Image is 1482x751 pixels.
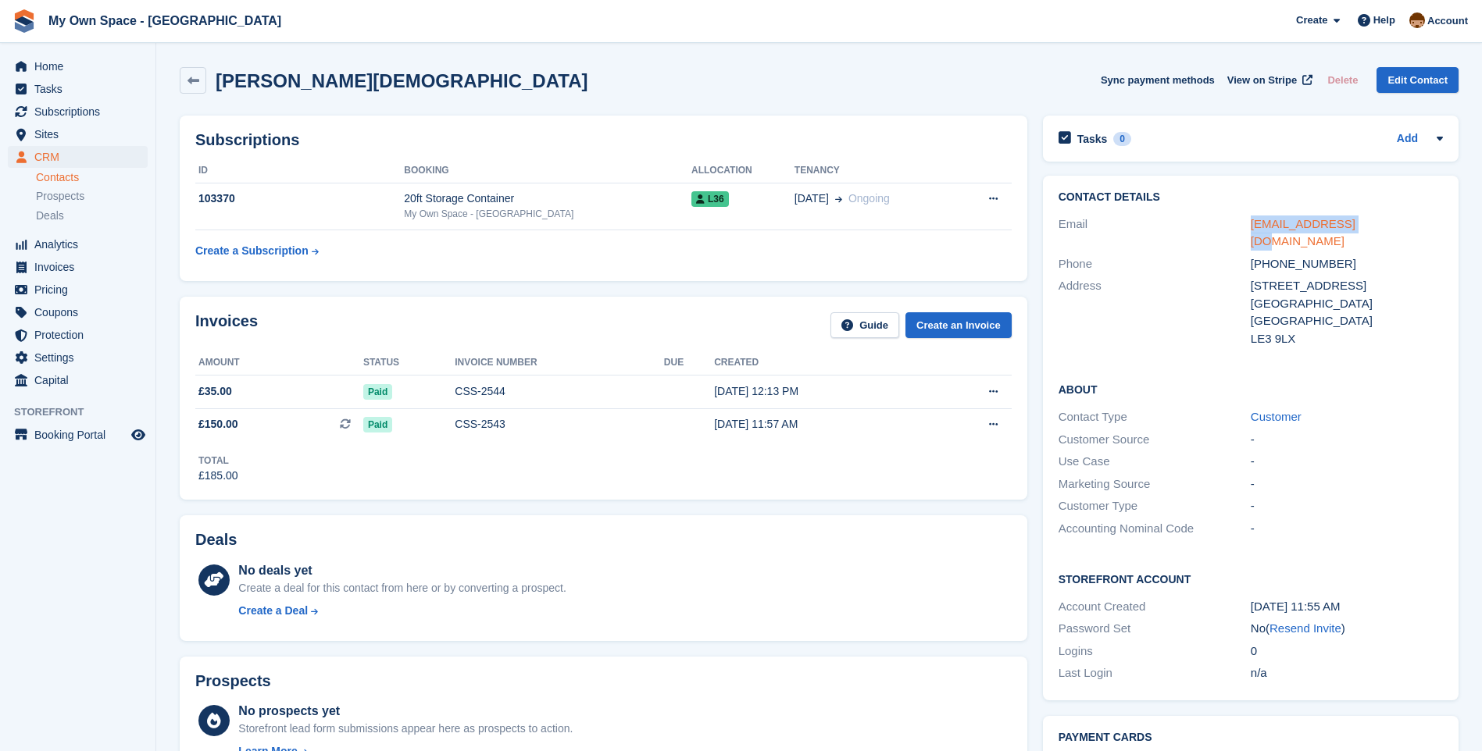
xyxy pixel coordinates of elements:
th: ID [195,158,404,183]
span: Protection [34,324,128,346]
a: menu [8,146,148,168]
span: Analytics [34,233,128,255]
span: Prospects [36,189,84,204]
div: CSS-2544 [455,383,664,400]
div: - [1251,520,1443,538]
a: menu [8,424,148,446]
a: menu [8,256,148,278]
span: Ongoing [848,192,890,205]
span: Capital [34,369,128,391]
a: Deals [36,208,148,224]
div: [DATE] 11:57 AM [714,416,928,432]
a: Create a Deal [238,603,566,619]
a: menu [8,279,148,301]
img: stora-icon-8386f47178a22dfd0bd8f6a31ec36ba5ce8667c1dd55bd0f319d3a0aa187defe.svg [12,9,36,33]
div: 0 [1251,642,1443,660]
div: 20ft Storage Container [404,190,691,207]
div: Phone [1059,255,1251,273]
th: Created [714,351,928,375]
div: - [1251,431,1443,449]
div: Create a Deal [238,603,308,619]
th: Due [664,351,714,375]
a: menu [8,101,148,123]
div: [PHONE_NUMBER] [1251,255,1443,273]
a: menu [8,78,148,100]
div: - [1251,497,1443,515]
a: menu [8,369,148,391]
th: Allocation [691,158,795,183]
a: Resend Invite [1270,621,1341,635]
a: Customer [1251,410,1302,423]
th: Booking [404,158,691,183]
h2: [PERSON_NAME][DEMOGRAPHIC_DATA] [216,70,587,91]
span: CRM [34,146,128,168]
div: LE3 9LX [1251,330,1443,348]
div: [GEOGRAPHIC_DATA] [1251,295,1443,313]
a: menu [8,301,148,323]
div: No prospects yet [238,702,573,721]
span: View on Stripe [1227,73,1297,88]
span: Settings [34,347,128,368]
div: My Own Space - [GEOGRAPHIC_DATA] [404,207,691,221]
div: Contact Type [1059,408,1251,426]
div: Customer Source [1059,431,1251,449]
a: menu [8,55,148,77]
div: Password Set [1059,620,1251,638]
div: 0 [1113,132,1131,146]
span: Home [34,55,128,77]
div: - [1251,453,1443,471]
span: Deals [36,208,64,223]
h2: Deals [195,531,237,549]
div: [STREET_ADDRESS] [1251,277,1443,295]
a: Create a Subscription [195,237,319,265]
h2: About [1059,381,1443,397]
a: menu [8,324,148,346]
div: [GEOGRAPHIC_DATA] [1251,312,1443,330]
a: Guide [830,312,899,338]
span: £35.00 [198,383,232,400]
a: Edit Contact [1377,67,1459,93]
div: Customer Type [1059,497,1251,515]
h2: Storefront Account [1059,571,1443,586]
div: Address [1059,277,1251,347]
div: Marketing Source [1059,475,1251,493]
span: [DATE] [795,190,829,207]
div: [DATE] 11:55 AM [1251,598,1443,616]
span: £150.00 [198,416,238,432]
a: Add [1397,130,1418,148]
span: Subscriptions [34,101,128,123]
th: Status [363,351,455,375]
th: Amount [195,351,363,375]
div: n/a [1251,664,1443,682]
div: No deals yet [238,561,566,580]
h2: Prospects [195,672,271,690]
div: Total [198,454,238,468]
span: Account [1427,13,1468,29]
span: Help [1373,12,1395,28]
div: Create a deal for this contact from here or by converting a prospect. [238,580,566,596]
span: Create [1296,12,1327,28]
span: Storefront [14,404,155,420]
a: Prospects [36,188,148,205]
a: [EMAIL_ADDRESS][DOMAIN_NAME] [1251,217,1355,248]
span: Tasks [34,78,128,100]
a: View on Stripe [1221,67,1316,93]
h2: Payment cards [1059,731,1443,744]
a: My Own Space - [GEOGRAPHIC_DATA] [42,8,287,34]
h2: Contact Details [1059,191,1443,204]
button: Delete [1321,67,1364,93]
div: - [1251,475,1443,493]
span: Sites [34,123,128,145]
a: menu [8,123,148,145]
th: Tenancy [795,158,956,183]
div: Last Login [1059,664,1251,682]
span: ( ) [1266,621,1345,635]
h2: Invoices [195,312,258,338]
div: Create a Subscription [195,243,309,259]
div: [DATE] 12:13 PM [714,383,928,400]
span: L36 [691,191,729,207]
a: menu [8,347,148,368]
span: Booking Portal [34,424,128,446]
div: Accounting Nominal Code [1059,520,1251,538]
div: CSS-2543 [455,416,664,432]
